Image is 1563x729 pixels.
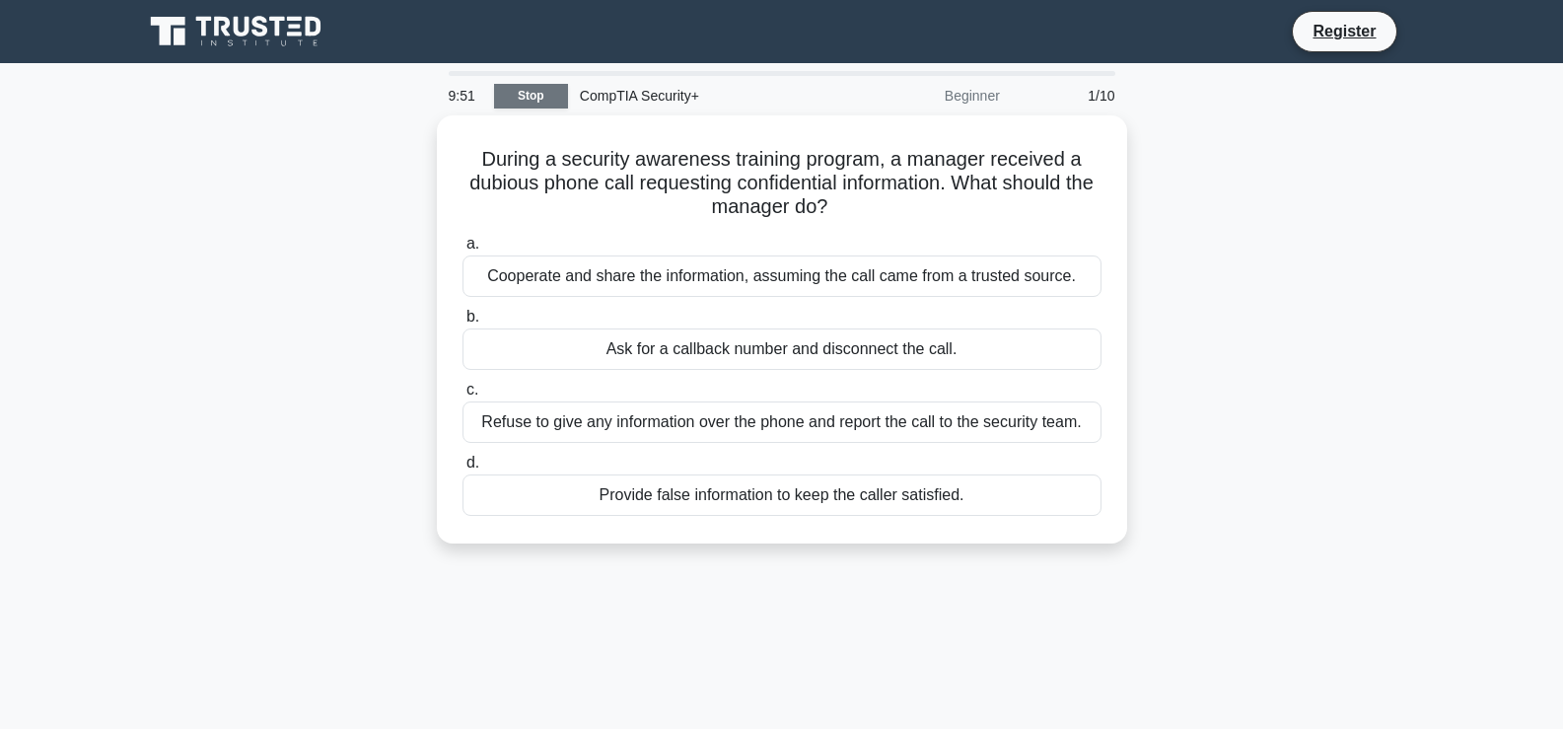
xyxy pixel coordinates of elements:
a: Stop [494,84,568,109]
div: CompTIA Security+ [568,76,839,115]
span: d. [466,454,479,471]
span: a. [466,235,479,252]
span: c. [466,381,478,398]
div: 9:51 [437,76,494,115]
div: Beginner [839,76,1012,115]
div: Ask for a callback number and disconnect the call. [462,328,1101,370]
span: b. [466,308,479,325]
div: Provide false information to keep the caller satisfied. [462,474,1101,516]
div: Cooperate and share the information, assuming the call came from a trusted source. [462,255,1101,297]
h5: During a security awareness training program, a manager received a dubious phone call requesting ... [461,147,1103,220]
div: 1/10 [1012,76,1127,115]
a: Register [1301,19,1387,43]
div: Refuse to give any information over the phone and report the call to the security team. [462,401,1101,443]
